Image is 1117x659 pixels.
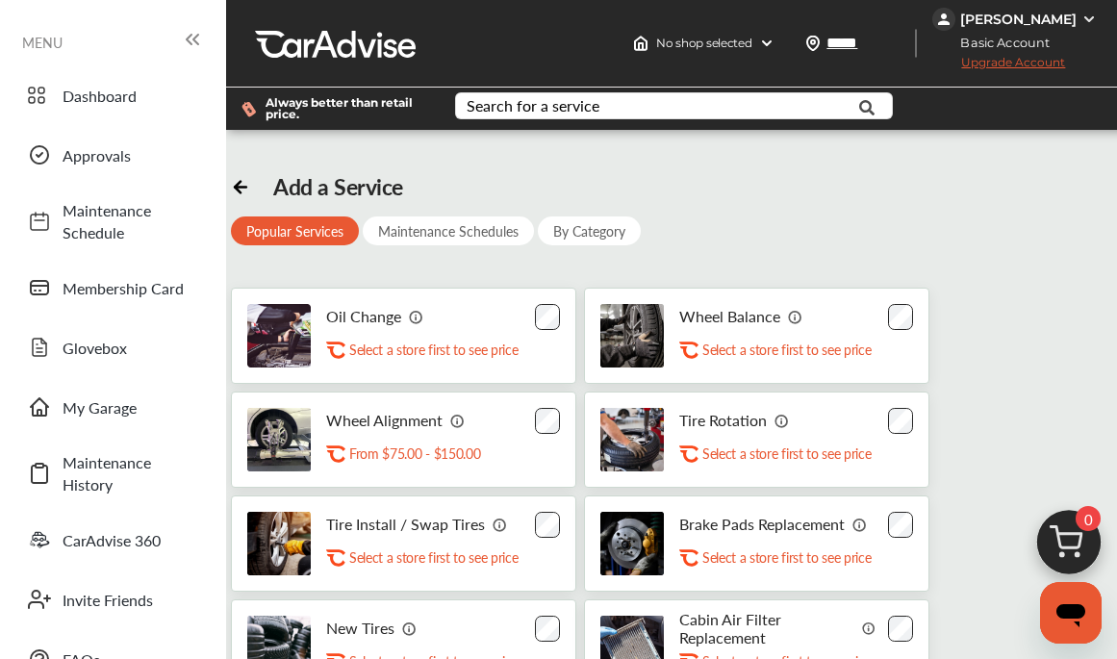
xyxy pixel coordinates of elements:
img: wheel-alignment-thumb.jpg [247,408,311,471]
img: info_icon_vector.svg [774,413,790,428]
iframe: Button to launch messaging window [1040,582,1102,644]
img: tire-install-swap-tires-thumb.jpg [247,512,311,575]
span: Membership Card [63,277,197,299]
span: Always better than retail price. [266,97,424,120]
img: cart_icon.3d0951e8.svg [1023,501,1115,594]
span: MENU [22,35,63,50]
img: location_vector.a44bc228.svg [805,36,821,51]
img: header-home-logo.8d720a4f.svg [633,36,648,51]
img: tire-wheel-balance-thumb.jpg [600,304,664,368]
p: Select a store first to see price [349,341,518,359]
p: New Tires [326,619,394,637]
span: Approvals [63,144,197,166]
a: Membership Card [17,263,207,313]
a: Maintenance Schedule [17,190,207,253]
p: Tire Rotation [679,411,767,429]
img: info_icon_vector.svg [402,621,418,636]
div: By Category [538,216,641,245]
span: Upgrade Account [932,55,1065,79]
img: oil-change-thumb.jpg [247,304,311,368]
p: Select a store first to see price [702,444,871,463]
div: Add a Service [273,173,403,200]
img: info_icon_vector.svg [409,309,424,324]
span: Invite Friends [63,589,197,611]
span: Basic Account [934,33,1064,53]
div: Maintenance Schedules [363,216,534,245]
a: Invite Friends [17,574,207,624]
img: info_icon_vector.svg [788,309,803,324]
a: Approvals [17,130,207,180]
img: header-down-arrow.9dd2ce7d.svg [759,36,774,51]
p: Cabin Air Filter Replacement [679,610,854,646]
a: Maintenance History [17,442,207,505]
a: CarAdvise 360 [17,515,207,565]
div: Search for a service [467,98,599,114]
img: header-divider.bc55588e.svg [915,29,917,58]
div: Popular Services [231,216,359,245]
img: info_icon_vector.svg [852,517,868,532]
img: WGsFRI8htEPBVLJbROoPRyZpYNWhNONpIPPETTm6eUC0GeLEiAAAAAElFTkSuQmCC [1081,12,1097,27]
img: jVpblrzwTbfkPYzPPzSLxeg0AAAAASUVORK5CYII= [932,8,955,31]
span: 0 [1076,506,1101,531]
a: Dashboard [17,70,207,120]
p: Select a store first to see price [349,548,518,567]
span: My Garage [63,396,197,418]
img: brake-pads-replacement-thumb.jpg [600,512,664,575]
img: tire-rotation-thumb.jpg [600,408,664,471]
a: Glovebox [17,322,207,372]
p: Select a store first to see price [702,341,871,359]
img: info_icon_vector.svg [450,413,466,428]
span: CarAdvise 360 [63,529,197,551]
p: Wheel Alignment [326,411,443,429]
p: Wheel Balance [679,307,780,325]
span: Maintenance Schedule [63,199,197,243]
p: Select a store first to see price [702,548,871,567]
span: No shop selected [656,36,751,51]
div: [PERSON_NAME] [960,11,1077,28]
a: My Garage [17,382,207,432]
span: Dashboard [63,85,197,107]
img: dollor_label_vector.a70140d1.svg [241,101,256,117]
p: Tire Install / Swap Tires [326,515,485,533]
span: Maintenance History [63,451,197,495]
img: info_icon_vector.svg [862,621,876,635]
img: info_icon_vector.svg [493,517,508,532]
p: Brake Pads Replacement [679,515,845,533]
span: Glovebox [63,337,197,359]
p: Oil Change [326,307,401,325]
p: From $75.00 - $150.00 [349,444,480,463]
